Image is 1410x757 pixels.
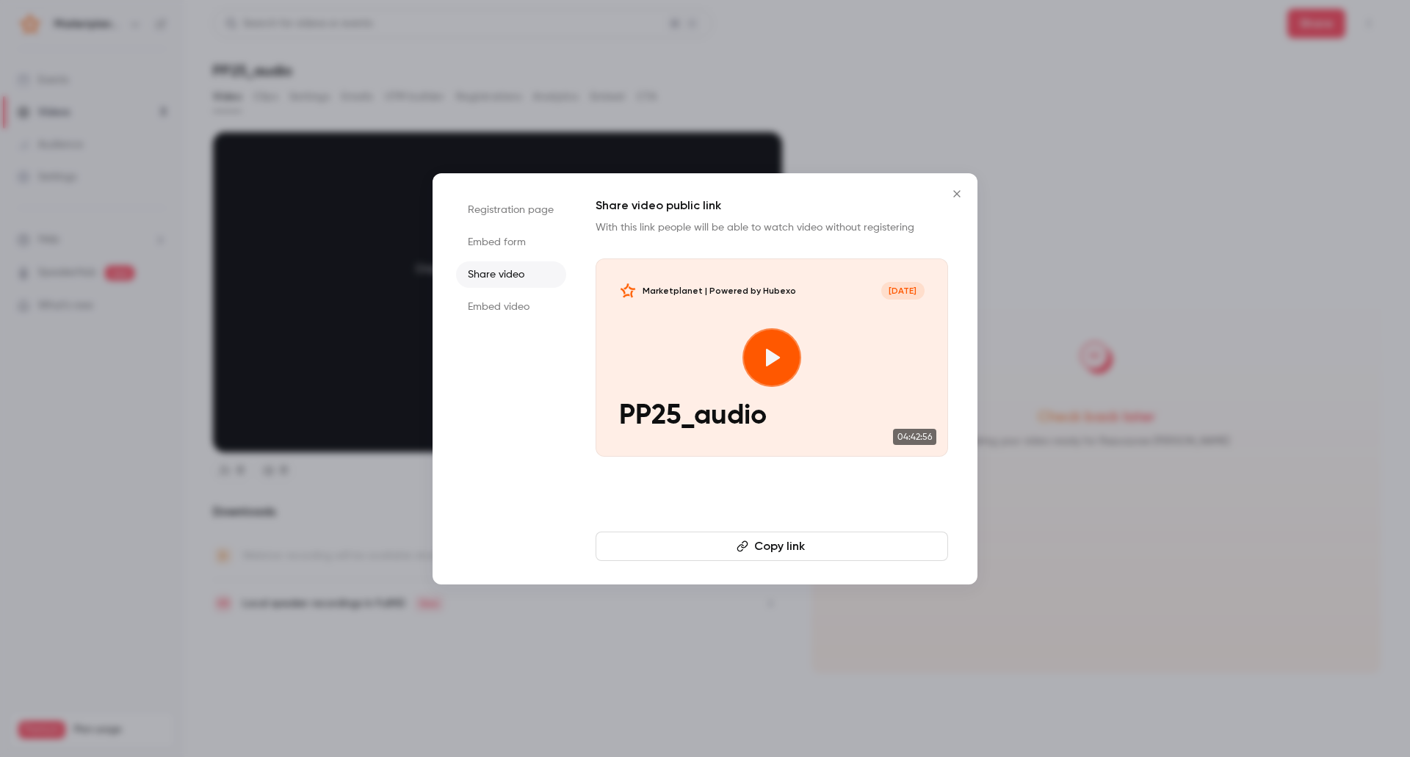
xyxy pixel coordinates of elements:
[456,294,566,320] li: Embed video
[456,197,566,223] li: Registration page
[942,179,972,209] button: Close
[893,429,936,445] span: 04:42:56
[596,220,948,235] p: With this link people will be able to watch video without registering
[596,258,948,457] a: PP25_audioMarketplanet | Powered by Hubexo[DATE]PP25_audio04:42:56
[596,197,948,214] h1: Share video public link
[456,261,566,288] li: Share video
[456,229,566,256] li: Embed form
[596,532,948,561] button: Copy link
